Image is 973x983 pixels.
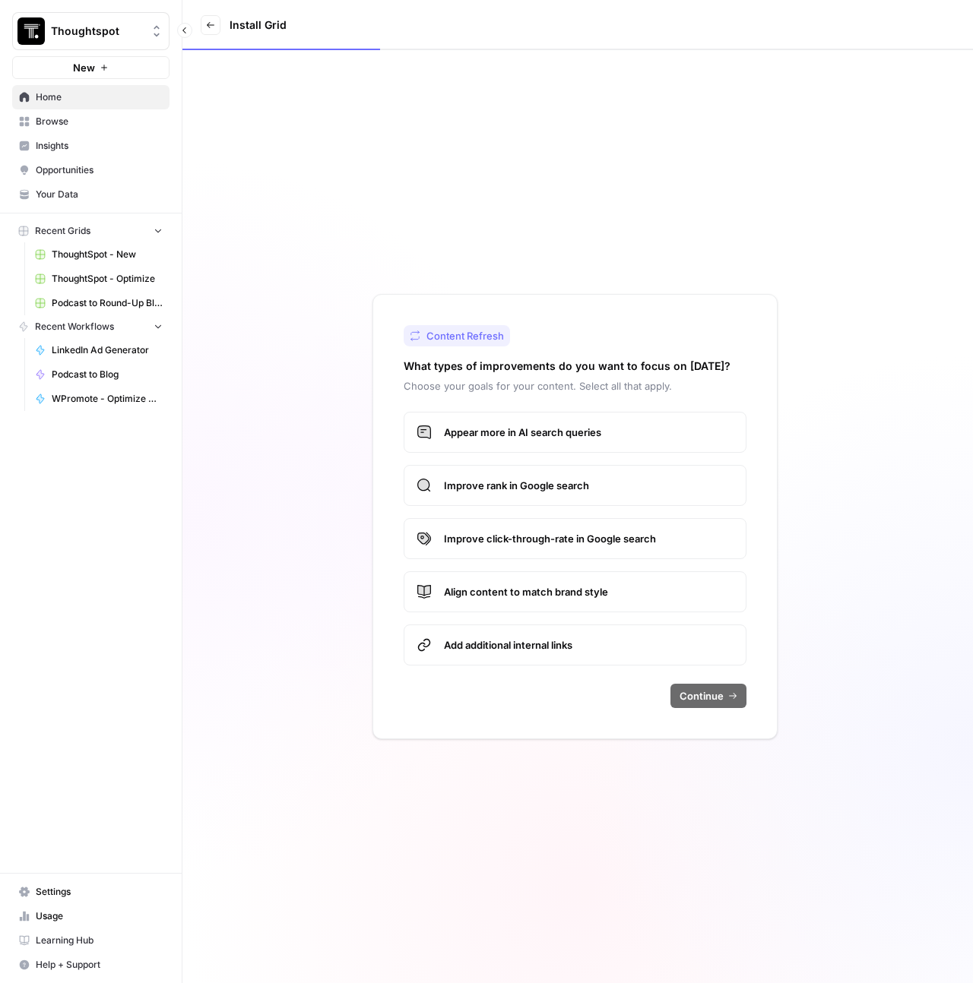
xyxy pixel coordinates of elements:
[12,134,170,158] a: Insights
[12,182,170,207] a: Your Data
[52,248,163,261] span: ThoughtSpot - New
[670,684,746,708] button: Continue
[404,378,746,394] p: Choose your goals for your content. Select all that apply.
[36,163,163,177] span: Opportunities
[444,425,734,440] span: Appear more in AI search queries
[28,267,170,291] a: ThoughtSpot - Optimize
[36,115,163,128] span: Browse
[35,224,90,238] span: Recent Grids
[230,17,287,33] h3: Install Grid
[35,320,114,333] span: Recent Workflows
[28,338,170,362] a: LinkedIn Ad Generator
[444,584,734,599] span: Align content to match brand style
[404,359,731,374] h2: What types of improvements do you want to focus on [DATE]?
[52,343,163,357] span: LinkedIn Ad Generator
[28,362,170,387] a: Podcast to Blog
[28,291,170,315] a: Podcast to Round-Up Blog
[17,17,45,45] img: Thoughtspot Logo
[680,688,724,703] span: Continue
[36,885,163,899] span: Settings
[28,242,170,267] a: ThoughtSpot - New
[12,109,170,134] a: Browse
[36,934,163,947] span: Learning Hub
[444,478,734,493] span: Improve rank in Google search
[36,188,163,201] span: Your Data
[12,953,170,977] button: Help + Support
[444,637,734,653] span: Add additional internal links
[12,928,170,953] a: Learning Hub
[36,958,163,972] span: Help + Support
[426,328,504,343] span: Content Refresh
[52,296,163,310] span: Podcast to Round-Up Blog
[36,90,163,104] span: Home
[28,387,170,411] a: WPromote - Optimize Article
[12,158,170,182] a: Opportunities
[36,909,163,923] span: Usage
[52,368,163,381] span: Podcast to Blog
[51,24,143,39] span: Thoughtspot
[73,60,95,75] span: New
[52,272,163,286] span: ThoughtSpot - Optimize
[444,531,734,546] span: Improve click-through-rate in Google search
[52,392,163,406] span: WPromote - Optimize Article
[36,139,163,153] span: Insights
[12,904,170,928] a: Usage
[12,56,170,79] button: New
[12,85,170,109] a: Home
[12,315,170,338] button: Recent Workflows
[12,12,170,50] button: Workspace: Thoughtspot
[12,880,170,904] a: Settings
[12,220,170,242] button: Recent Grids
